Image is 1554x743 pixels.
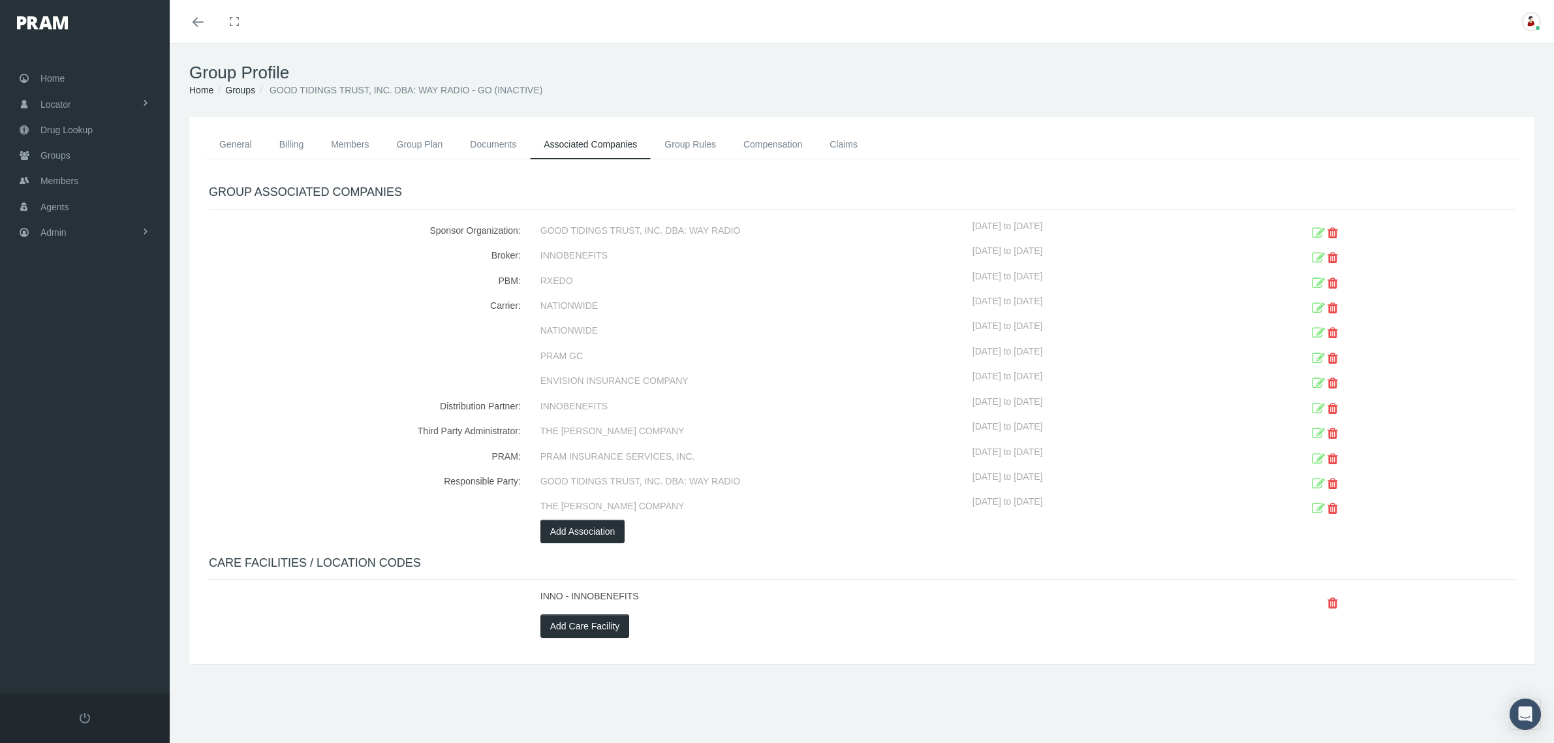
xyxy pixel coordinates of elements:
[730,130,816,159] a: Compensation
[531,419,972,444] div: THE [PERSON_NAME] COMPANY
[17,16,68,29] img: PRAM_20_x_78.png
[266,130,317,159] a: Billing
[531,244,972,268] div: INNOBENEFITS
[40,92,71,117] span: Locator
[1521,12,1541,31] img: S_Profile_Picture_701.jpg
[972,494,1237,519] div: [DATE] to [DATE]
[189,63,1534,83] h1: Group Profile
[531,494,972,519] div: THE [PERSON_NAME] COMPANY
[531,269,972,294] div: RXEDO
[199,445,531,469] div: PRAM:
[531,369,972,394] div: ENVISION INSURANCE COMPANY
[1510,699,1541,730] div: Open Intercom Messenger
[972,394,1237,419] div: [DATE] to [DATE]
[456,130,530,159] a: Documents
[531,469,972,494] div: GOOD TIDINGS TRUST, INC. DBA: WAY RADIO
[531,445,972,469] div: PRAM INSURANCE SERVICES, INC.
[209,556,1515,571] h4: CARE FACILITIES / LOCATION CODES
[206,130,266,159] a: General
[199,419,531,444] div: Third Party Administrator:
[651,130,730,159] a: Group Rules
[972,219,1237,244] div: [DATE] to [DATE]
[972,269,1237,294] div: [DATE] to [DATE]
[40,143,70,168] span: Groups
[40,220,67,245] span: Admin
[199,219,531,244] div: Sponsor Organization:
[40,66,65,91] span: Home
[540,614,630,638] button: Add Care Facility
[40,168,78,193] span: Members
[972,419,1237,444] div: [DATE] to [DATE]
[531,319,972,343] div: NATIONWIDE
[199,269,531,294] div: PBM:
[972,445,1237,469] div: [DATE] to [DATE]
[531,344,972,369] div: PRAM GC
[540,520,625,543] button: Add Association
[199,469,531,494] div: Responsible Party:
[530,130,651,159] a: Associated Companies
[40,118,93,142] span: Drug Lookup
[972,369,1237,394] div: [DATE] to [DATE]
[317,130,382,159] a: Members
[199,294,531,319] div: Carrier:
[189,85,213,95] a: Home
[270,85,542,95] span: GOOD TIDINGS TRUST, INC. DBA: WAY RADIO - GO (INACTIVE)
[383,130,457,159] a: Group Plan
[972,469,1237,494] div: [DATE] to [DATE]
[531,589,972,614] div: INNO - INNOBENEFITS
[972,344,1237,369] div: [DATE] to [DATE]
[531,294,972,319] div: NATIONWIDE
[816,130,871,159] a: Claims
[972,319,1237,343] div: [DATE] to [DATE]
[199,394,531,419] div: Distribution Partner:
[209,185,1515,200] h4: GROUP ASSOCIATED COMPANIES
[225,85,255,95] a: Groups
[199,244,531,268] div: Broker:
[972,244,1237,268] div: [DATE] to [DATE]
[972,294,1237,319] div: [DATE] to [DATE]
[531,219,972,244] div: GOOD TIDINGS TRUST, INC. DBA: WAY RADIO
[40,195,69,219] span: Agents
[531,394,972,419] div: INNOBENEFITS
